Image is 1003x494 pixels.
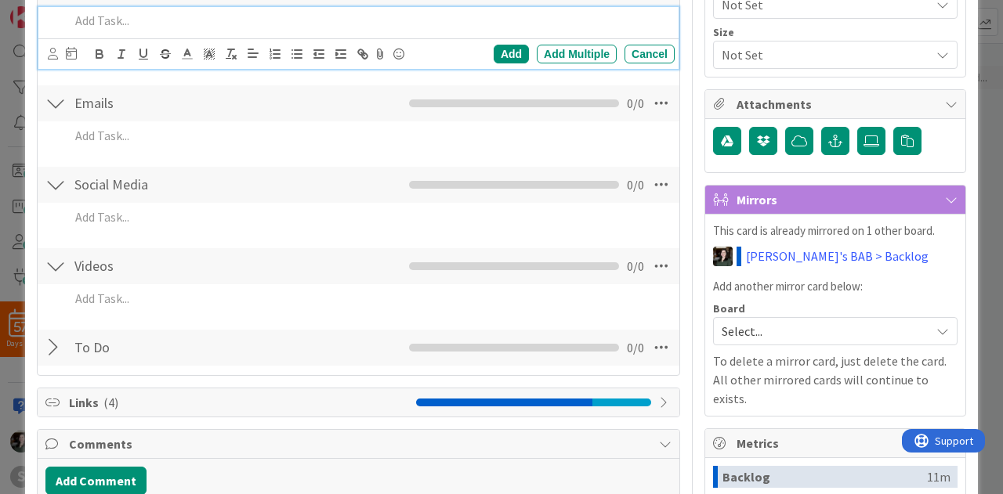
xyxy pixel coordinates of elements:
[627,338,644,357] span: 0 / 0
[627,94,644,113] span: 0 / 0
[713,222,958,240] p: This card is already mirrored on 1 other board.
[537,45,617,63] div: Add Multiple
[69,89,330,117] input: Add Checklist...
[103,395,118,410] span: ( 4 )
[927,466,950,488] div: 11m
[737,190,937,209] span: Mirrors
[713,303,745,314] span: Board
[69,435,651,453] span: Comments
[627,257,644,276] span: 0 / 0
[722,320,922,342] span: Select...
[713,247,733,266] img: AB
[494,45,529,63] div: Add
[713,278,958,296] p: Add another mirror card below:
[737,434,937,453] span: Metrics
[713,27,958,38] div: Size
[627,175,644,194] span: 0 / 0
[737,95,937,114] span: Attachments
[69,252,330,280] input: Add Checklist...
[69,393,408,412] span: Links
[722,44,922,66] span: Not Set
[722,466,927,488] div: Backlog
[69,334,330,362] input: Add Checklist...
[713,352,958,408] p: To delete a mirror card, just delete the card. All other mirrored cards will continue to exists.
[69,171,330,199] input: Add Checklist...
[33,2,71,21] span: Support
[746,247,929,265] a: [PERSON_NAME]'s BAB > Backlog
[625,45,675,63] div: Cancel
